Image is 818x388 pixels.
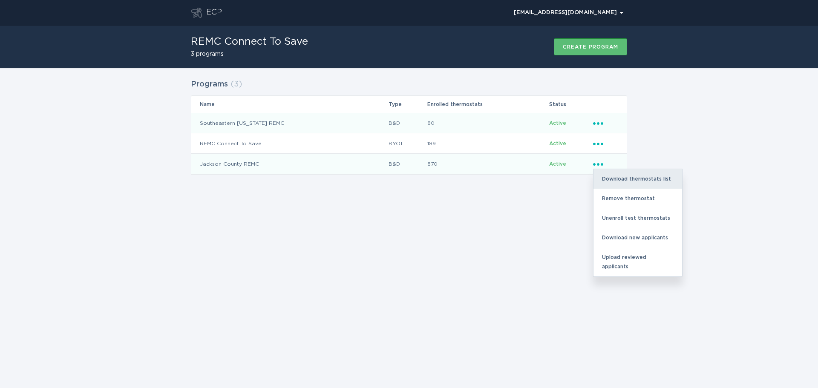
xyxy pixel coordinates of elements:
[514,10,623,15] div: [EMAIL_ADDRESS][DOMAIN_NAME]
[510,6,627,19] div: Popover menu
[563,44,618,49] div: Create program
[388,133,427,154] td: BYOT
[549,96,593,113] th: Status
[554,38,627,55] button: Create program
[510,6,627,19] button: Open user account details
[549,141,566,146] span: Active
[593,189,682,208] div: Remove thermostat
[230,80,242,88] span: ( 3 )
[593,169,682,189] div: Download thermostats list
[191,77,228,92] h2: Programs
[191,154,388,174] td: Jackson County REMC
[191,96,388,113] th: Name
[191,113,627,133] tr: 8d39f132379942f0b532d88d79a4e65e
[191,154,627,174] tr: 623e49714aa345e18753b5ad16d90363
[388,96,427,113] th: Type
[191,51,308,57] h2: 3 programs
[191,133,388,154] td: REMC Connect To Save
[593,139,618,148] div: Popover menu
[549,121,566,126] span: Active
[593,228,682,247] div: Download new applicants
[191,113,388,133] td: Southeastern [US_STATE] REMC
[593,247,682,276] div: Upload reviewed applicants
[191,96,627,113] tr: Table Headers
[191,37,308,47] h1: REMC Connect To Save
[191,133,627,154] tr: 018c80e21b074e1dbea556059b7490ca
[427,113,549,133] td: 80
[388,113,427,133] td: B&D
[593,118,618,128] div: Popover menu
[427,154,549,174] td: 870
[191,8,202,18] button: Go to dashboard
[593,208,682,228] div: Unenroll test thermostats
[427,96,549,113] th: Enrolled thermostats
[427,133,549,154] td: 189
[206,8,222,18] div: ECP
[549,161,566,167] span: Active
[388,154,427,174] td: B&D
